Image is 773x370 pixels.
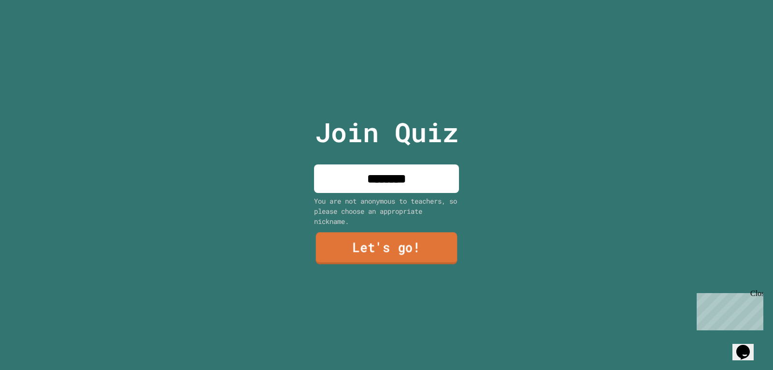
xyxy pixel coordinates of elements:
a: Let's go! [316,233,458,265]
div: Chat with us now!Close [4,4,67,61]
p: Join Quiz [315,112,458,152]
iframe: chat widget [693,289,763,330]
iframe: chat widget [732,331,763,360]
div: You are not anonymous to teachers, so please choose an appropriate nickname. [314,196,459,226]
